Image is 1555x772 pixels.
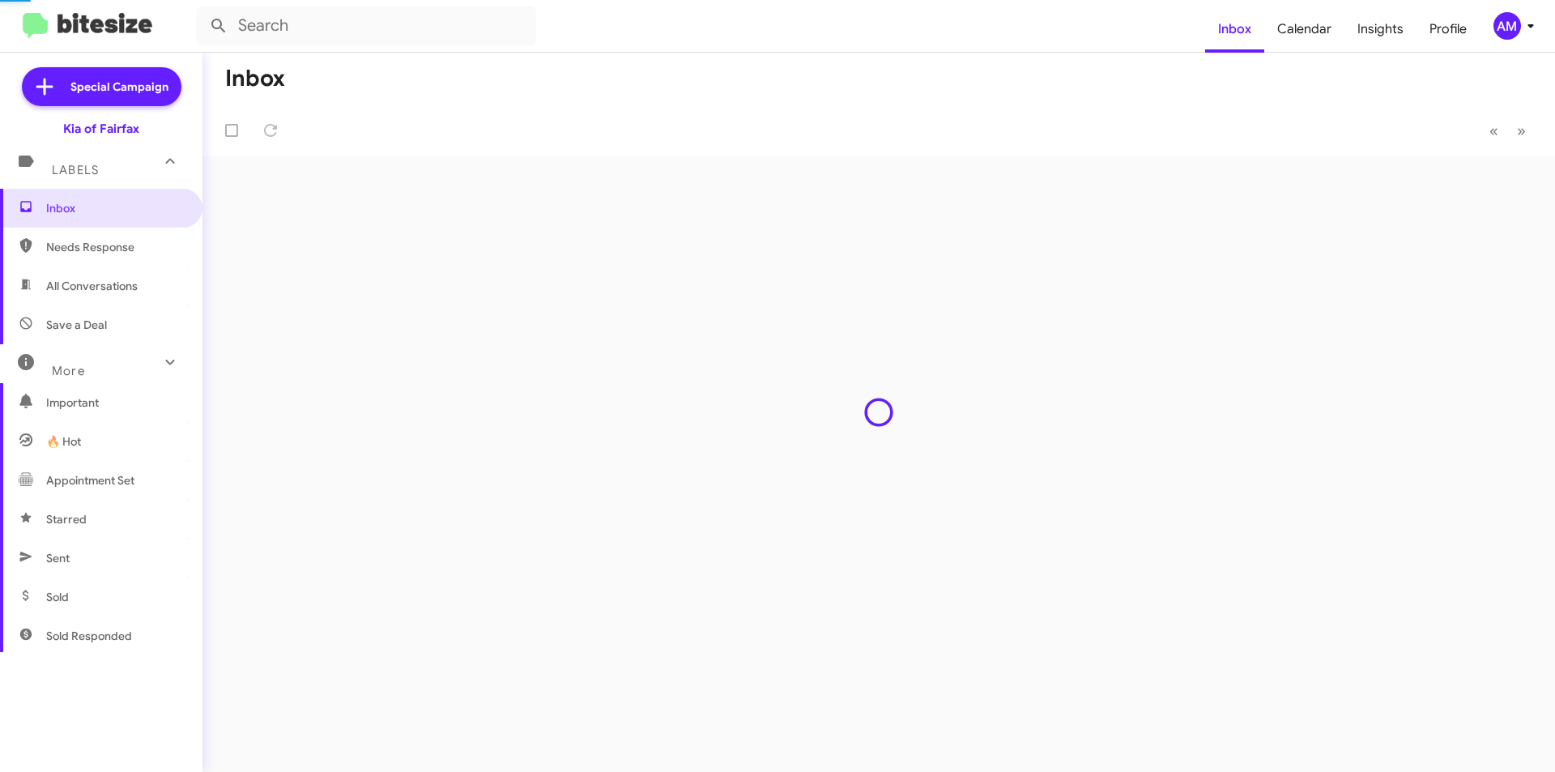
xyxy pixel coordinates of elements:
[1205,6,1264,53] a: Inbox
[46,628,132,644] span: Sold Responded
[225,66,285,92] h1: Inbox
[70,79,168,95] span: Special Campaign
[1507,114,1536,147] button: Next
[46,433,81,450] span: 🔥 Hot
[46,511,87,527] span: Starred
[46,550,70,566] span: Sent
[1480,114,1536,147] nav: Page navigation example
[63,121,139,137] div: Kia of Fairfax
[22,67,181,106] a: Special Campaign
[46,317,107,333] span: Save a Deal
[196,6,536,45] input: Search
[52,364,85,378] span: More
[1480,12,1537,40] button: AM
[46,395,184,411] span: Important
[1493,12,1521,40] div: AM
[1517,121,1526,141] span: »
[1480,114,1508,147] button: Previous
[52,163,99,177] span: Labels
[46,472,134,488] span: Appointment Set
[1264,6,1344,53] a: Calendar
[46,200,184,216] span: Inbox
[1489,121,1498,141] span: «
[46,239,184,255] span: Needs Response
[46,278,138,294] span: All Conversations
[1344,6,1417,53] a: Insights
[1417,6,1480,53] a: Profile
[46,589,69,605] span: Sold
